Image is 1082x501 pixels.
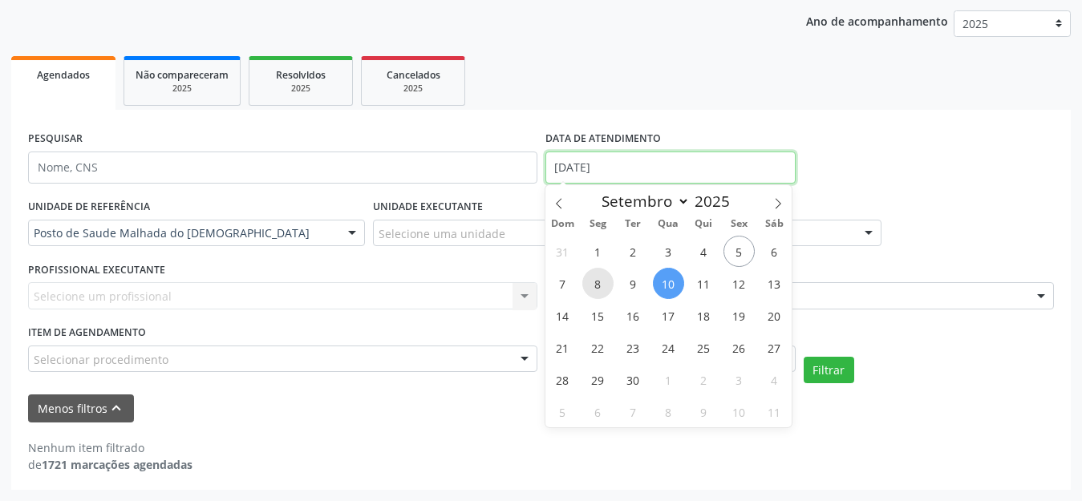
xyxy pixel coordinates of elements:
span: Setembro 10, 2025 [653,268,684,299]
span: Dom [545,219,581,229]
label: Item de agendamento [28,321,146,345]
label: UNIDADE EXECUTANTE [373,195,483,220]
span: Setembro 19, 2025 [723,300,755,331]
p: Ano de acompanhamento [806,10,948,30]
span: Setembro 28, 2025 [547,364,578,395]
span: Posto de Saude Malhada do [DEMOGRAPHIC_DATA] [34,225,332,241]
span: Setembro 15, 2025 [582,300,614,331]
div: 2025 [373,83,453,95]
span: Setembro 4, 2025 [688,236,719,267]
input: Year [690,191,743,212]
span: Outubro 3, 2025 [723,364,755,395]
div: 2025 [261,83,341,95]
label: PESQUISAR [28,127,83,152]
span: Setembro 9, 2025 [618,268,649,299]
span: Setembro 13, 2025 [759,268,790,299]
span: Setembro 7, 2025 [547,268,578,299]
span: Outubro 4, 2025 [759,364,790,395]
span: Outubro 1, 2025 [653,364,684,395]
span: Outubro 11, 2025 [759,396,790,427]
input: Selecione um intervalo [545,152,796,184]
span: Setembro 5, 2025 [723,236,755,267]
span: Sáb [756,219,792,229]
span: Setembro 11, 2025 [688,268,719,299]
span: Agosto 31, 2025 [547,236,578,267]
span: Ter [615,219,650,229]
span: Setembro 27, 2025 [759,332,790,363]
span: Outubro 5, 2025 [547,396,578,427]
select: Month [594,190,691,212]
span: Resolvidos [276,68,326,82]
span: Setembro 30, 2025 [618,364,649,395]
span: Outubro 8, 2025 [653,396,684,427]
span: Outubro 10, 2025 [723,396,755,427]
span: Setembro 3, 2025 [653,236,684,267]
input: Nome, CNS [28,152,537,184]
span: Setembro 8, 2025 [582,268,614,299]
span: Setembro 23, 2025 [618,332,649,363]
span: Setembro 14, 2025 [547,300,578,331]
span: Qua [650,219,686,229]
span: Setembro 16, 2025 [618,300,649,331]
button: Filtrar [804,357,854,384]
span: Sex [721,219,756,229]
span: Outubro 9, 2025 [688,396,719,427]
span: Setembro 20, 2025 [759,300,790,331]
span: Setembro 17, 2025 [653,300,684,331]
i: keyboard_arrow_up [107,399,125,417]
span: Setembro 12, 2025 [723,268,755,299]
div: Nenhum item filtrado [28,439,192,456]
button: Menos filtroskeyboard_arrow_up [28,394,134,422]
span: Outubro 2, 2025 [688,364,719,395]
span: Setembro 24, 2025 [653,332,684,363]
label: PROFISSIONAL EXECUTANTE [28,257,165,282]
span: Setembro 18, 2025 [688,300,719,331]
span: Outubro 7, 2025 [618,396,649,427]
label: DATA DE ATENDIMENTO [545,127,661,152]
label: UNIDADE DE REFERÊNCIA [28,195,150,220]
strong: 1721 marcações agendadas [42,457,192,472]
span: Agendados [37,68,90,82]
span: Cancelados [387,68,440,82]
span: Selecionar procedimento [34,351,168,368]
span: Não compareceram [136,68,229,82]
span: Outubro 6, 2025 [582,396,614,427]
span: Setembro 21, 2025 [547,332,578,363]
div: 2025 [136,83,229,95]
span: Qui [686,219,721,229]
span: Selecione uma unidade [379,225,505,242]
span: Setembro 26, 2025 [723,332,755,363]
span: Setembro 6, 2025 [759,236,790,267]
span: Setembro 25, 2025 [688,332,719,363]
div: de [28,456,192,473]
span: Setembro 29, 2025 [582,364,614,395]
span: Setembro 2, 2025 [618,236,649,267]
span: Seg [580,219,615,229]
span: Setembro 1, 2025 [582,236,614,267]
span: Setembro 22, 2025 [582,332,614,363]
